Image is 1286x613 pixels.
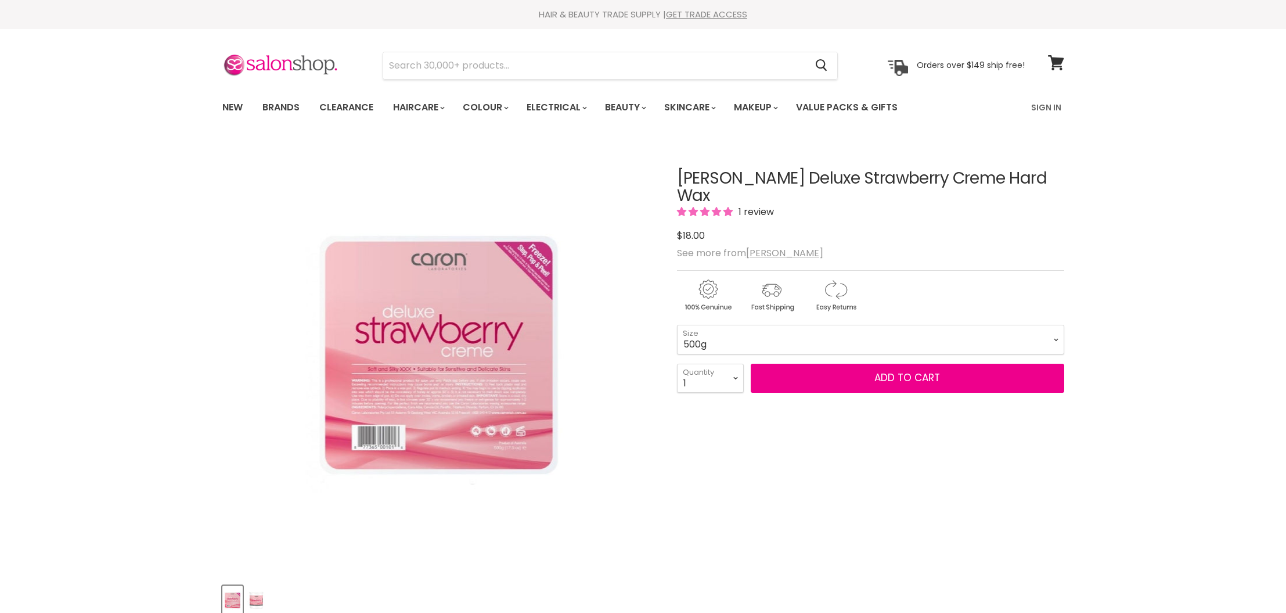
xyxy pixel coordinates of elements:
button: Add to cart [751,364,1064,393]
a: Colour [454,95,516,120]
a: Clearance [311,95,382,120]
a: Value Packs & Gifts [787,95,906,120]
a: [PERSON_NAME] [746,246,823,260]
img: genuine.gif [677,278,739,313]
a: Sign In [1024,95,1068,120]
span: 5.00 stars [677,205,735,218]
a: Haircare [384,95,452,120]
a: New [214,95,251,120]
span: $18.00 [677,229,705,242]
button: Search [806,52,837,79]
span: See more from [677,246,823,260]
input: Search [383,52,806,79]
h1: [PERSON_NAME] Deluxe Strawberry Creme Hard Wax [677,170,1064,206]
div: HAIR & BEAUTY TRADE SUPPLY | [208,9,1079,20]
img: returns.gif [805,278,866,313]
ul: Main menu [214,91,966,124]
a: Skincare [655,95,723,120]
a: Makeup [725,95,785,120]
p: Orders over $149 ship free! [917,60,1025,70]
nav: Main [208,91,1079,124]
a: GET TRADE ACCESS [666,8,747,20]
span: 1 review [735,205,774,218]
a: Beauty [596,95,653,120]
a: Brands [254,95,308,120]
div: Caron Deluxe Strawberry Creme Hard Wax image. Click or Scroll to Zoom. [222,141,656,575]
span: Add to cart [874,371,940,385]
form: Product [383,52,838,80]
img: shipping.gif [741,278,802,313]
select: Quantity [677,364,744,393]
img: Caron Deluxe Strawberry Creme Hard Wax [303,154,574,561]
a: Electrical [518,95,594,120]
